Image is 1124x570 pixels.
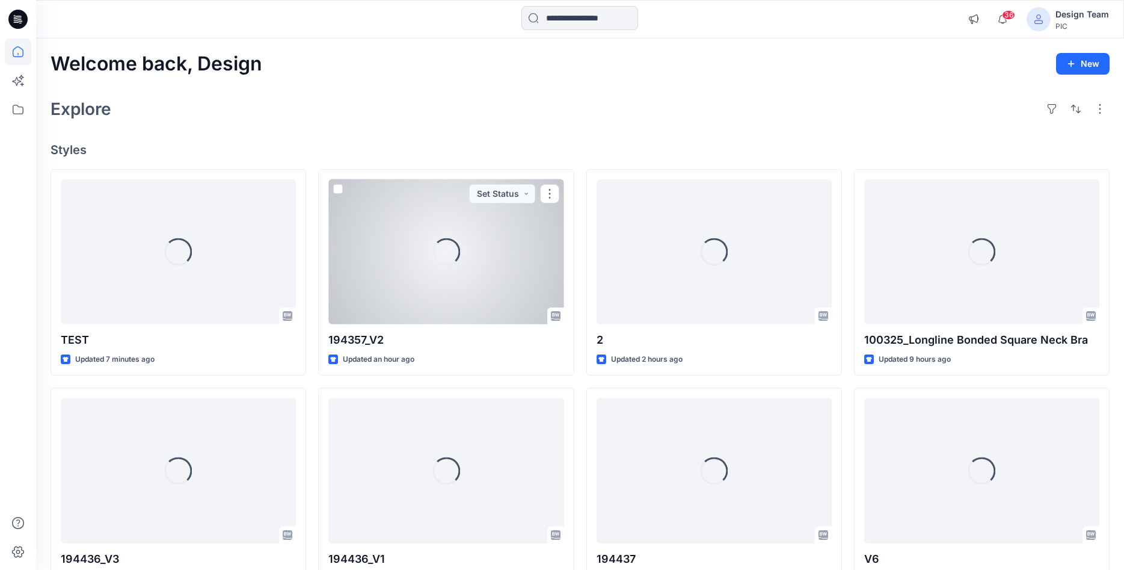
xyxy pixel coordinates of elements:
[597,551,832,568] p: 194437
[864,332,1099,349] p: 100325_Longline Bonded Square Neck Bra
[61,551,296,568] p: 194436_V3
[1056,53,1110,75] button: New
[1055,22,1109,31] div: PIC
[61,332,296,349] p: TEST
[51,53,262,75] h2: Welcome back, Design
[611,353,683,366] p: Updated 2 hours ago
[864,551,1099,568] p: V6
[1034,14,1043,24] svg: avatar
[1055,7,1109,22] div: Design Team
[879,353,951,366] p: Updated 9 hours ago
[343,353,414,366] p: Updated an hour ago
[51,99,111,119] h2: Explore
[328,332,564,349] p: 194357_V2
[597,332,832,349] p: 2
[1002,10,1015,20] span: 36
[51,143,1110,157] h4: Styles
[328,551,564,568] p: 194436_V1
[75,353,155,366] p: Updated 7 minutes ago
